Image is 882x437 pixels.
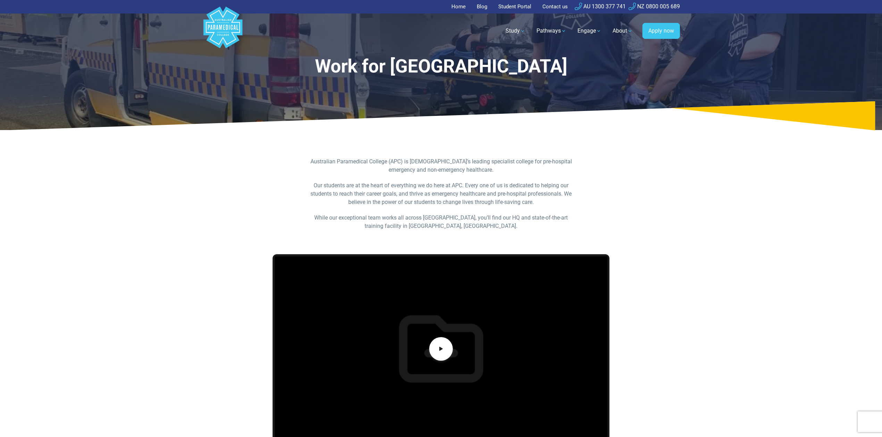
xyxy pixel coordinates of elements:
[629,3,680,10] a: NZ 0800 005 689
[532,21,571,41] a: Pathways
[642,23,680,39] a: Apply now
[575,3,626,10] a: AU 1300 377 741
[307,157,575,174] p: Australian Paramedical College (APC) is [DEMOGRAPHIC_DATA]’s leading specialist college for pre-h...
[307,214,575,230] p: While our exceptional team works all across [GEOGRAPHIC_DATA], you’ll find our HQ and state-of-th...
[573,21,606,41] a: Engage
[238,55,644,77] h1: Work for [GEOGRAPHIC_DATA]
[608,21,637,41] a: About
[202,14,244,49] a: Australian Paramedical College
[307,181,575,206] p: Our students are at the heart of everything we do here at APC. Every one of us is dedicated to he...
[501,21,530,41] a: Study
